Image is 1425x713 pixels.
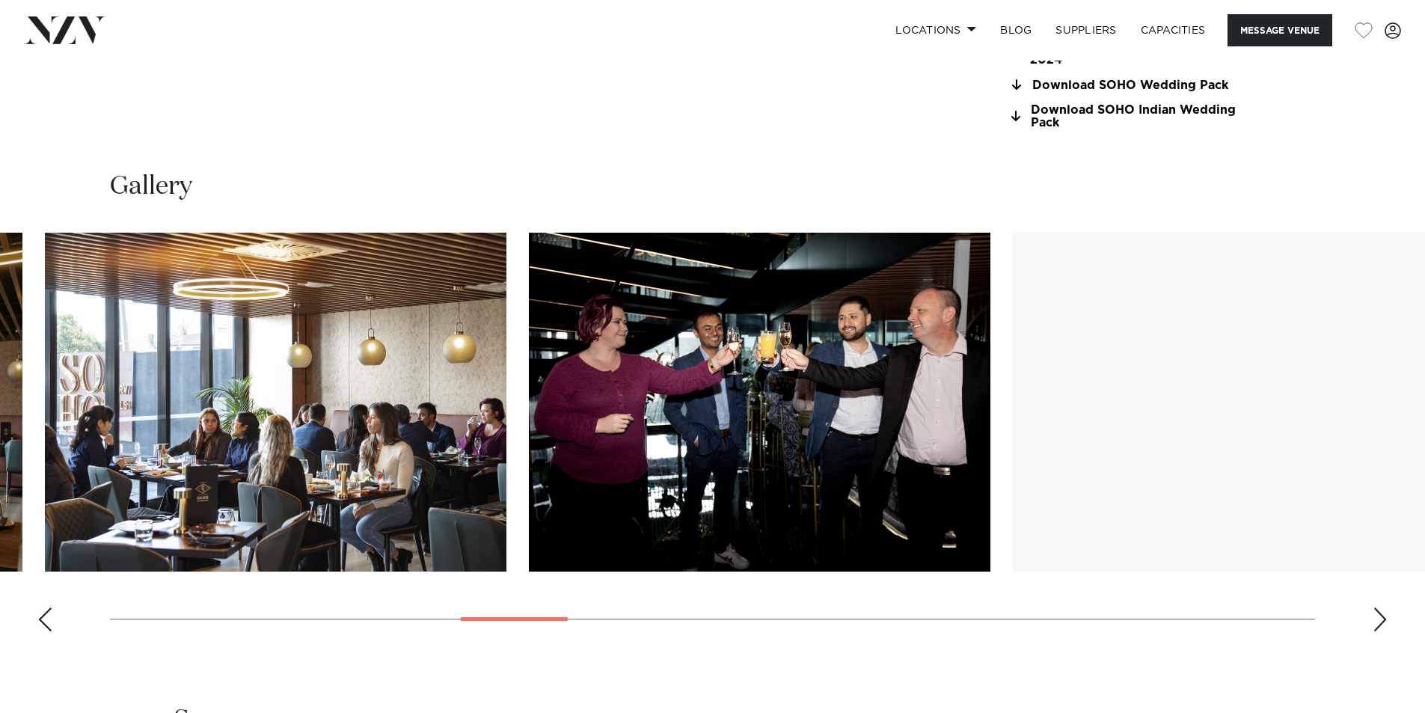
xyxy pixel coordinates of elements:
img: nzv-logo.png [24,16,105,43]
a: Download SOHO Wedding Pack [1008,79,1251,92]
swiper-slide: 10 / 28 [529,233,990,572]
a: SUPPLIERS [1044,14,1128,46]
button: Message Venue [1228,14,1332,46]
a: BLOG [988,14,1044,46]
h2: Gallery [110,170,192,204]
a: Download SOHO Indian Wedding Pack [1008,104,1251,129]
a: Locations [883,14,988,46]
swiper-slide: 9 / 28 [45,233,506,572]
a: Capacities [1129,14,1218,46]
